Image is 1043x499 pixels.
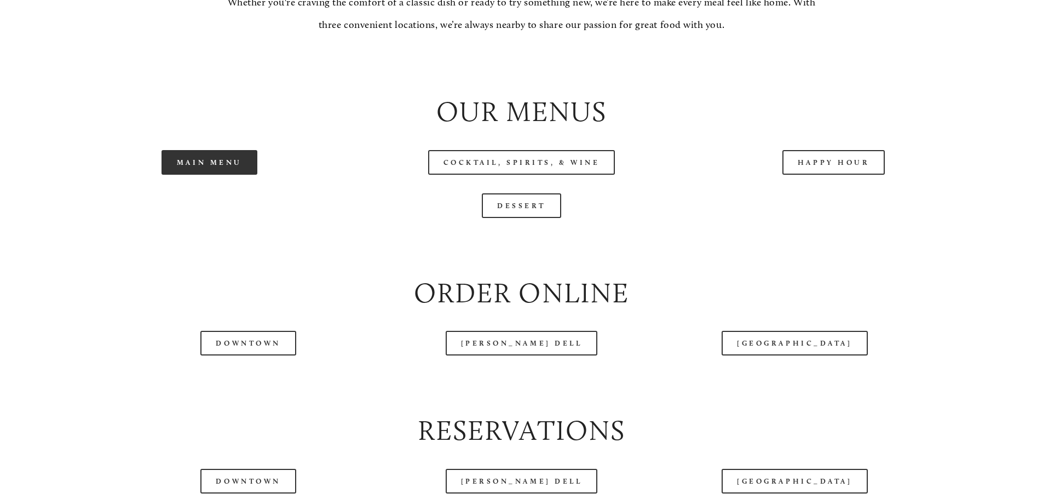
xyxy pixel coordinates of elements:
a: Cocktail, Spirits, & Wine [428,150,615,175]
a: [GEOGRAPHIC_DATA] [722,331,867,355]
a: [PERSON_NAME] Dell [446,331,598,355]
a: Happy Hour [782,150,885,175]
h2: Our Menus [62,93,980,131]
h2: Reservations [62,411,980,450]
a: Downtown [200,331,296,355]
a: Dessert [482,193,561,218]
a: [GEOGRAPHIC_DATA] [722,469,867,494]
a: Downtown [200,469,296,494]
a: Main Menu [162,150,257,175]
a: [PERSON_NAME] Dell [446,469,598,494]
h2: Order Online [62,274,980,313]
